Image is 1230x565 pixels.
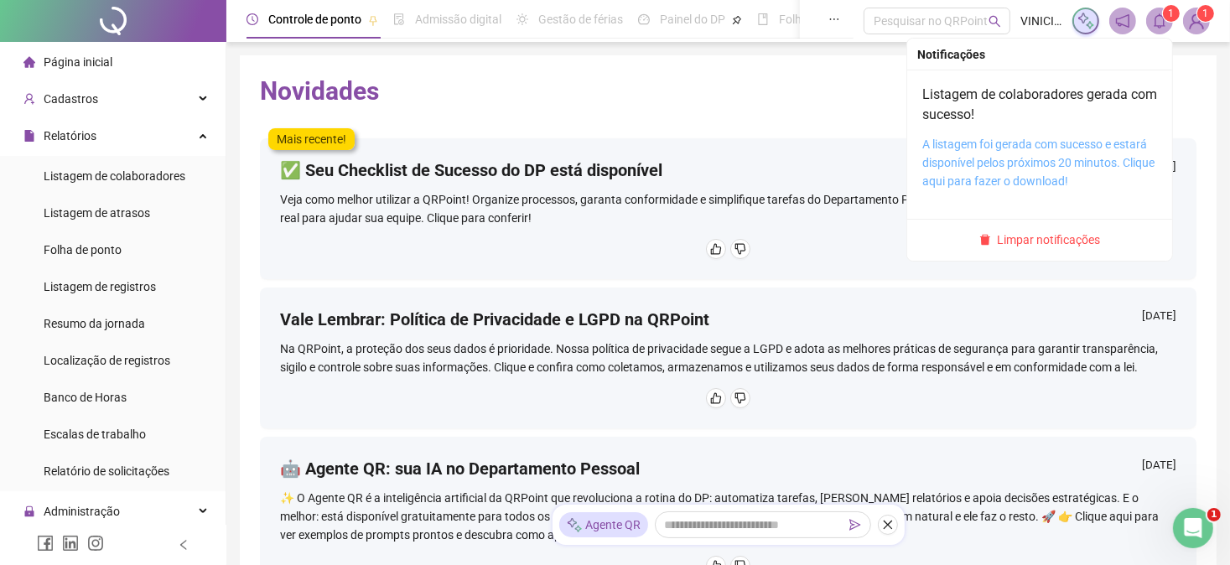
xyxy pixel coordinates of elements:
[1197,5,1214,22] sup: Atualize o seu contato no menu Meus Dados
[23,56,35,68] span: home
[1207,508,1221,521] span: 1
[23,130,35,142] span: file
[44,129,96,143] span: Relatórios
[260,75,1196,107] h2: Novidades
[280,308,709,331] h4: Vale Lembrar: Política de Privacidade e LGPD na QRPoint
[280,190,1176,227] div: Veja como melhor utilizar a QRPoint! Organize processos, garanta conformidade e simplifique taref...
[368,15,378,25] span: pushpin
[757,13,769,25] span: book
[393,13,405,25] span: file-done
[979,234,991,246] span: delete
[178,539,189,551] span: left
[44,169,185,183] span: Listagem de colaboradores
[268,13,361,26] span: Controle de ponto
[280,457,640,480] h4: 🤖 Agente QR: sua IA no Departamento Pessoal
[62,535,79,552] span: linkedin
[1173,508,1213,548] iframe: Intercom live chat
[566,516,583,534] img: sparkle-icon.fc2bf0ac1784a2077858766a79e2daf3.svg
[247,13,258,25] span: clock-circle
[415,13,501,26] span: Admissão digital
[268,128,355,150] label: Mais recente!
[44,505,120,518] span: Administração
[734,243,746,255] span: dislike
[538,13,623,26] span: Gestão de férias
[1142,308,1176,329] div: [DATE]
[638,13,650,25] span: dashboard
[44,243,122,257] span: Folha de ponto
[1169,8,1175,19] span: 1
[828,13,840,25] span: ellipsis
[849,519,861,531] span: send
[23,93,35,105] span: user-add
[44,354,170,367] span: Localização de registros
[1152,13,1167,29] span: bell
[710,243,722,255] span: like
[922,137,1155,188] a: A listagem foi gerada com sucesso e estará disponível pelos próximos 20 minutos. Clique aqui para...
[989,15,1001,28] span: search
[44,92,98,106] span: Cadastros
[44,317,145,330] span: Resumo da jornada
[37,535,54,552] span: facebook
[1142,457,1176,478] div: [DATE]
[779,13,886,26] span: Folha de pagamento
[734,392,746,404] span: dislike
[882,519,894,531] span: close
[1184,8,1209,34] img: 59819
[998,231,1101,249] span: Limpar notificações
[922,86,1157,122] a: Listagem de colaboradores gerada com sucesso!
[44,391,127,404] span: Banco de Horas
[87,535,104,552] span: instagram
[1115,13,1130,29] span: notification
[44,280,156,293] span: Listagem de registros
[44,464,169,478] span: Relatório de solicitações
[559,512,648,537] div: Agente QR
[1203,8,1209,19] span: 1
[1077,12,1095,30] img: sparkle-icon.fc2bf0ac1784a2077858766a79e2daf3.svg
[732,15,742,25] span: pushpin
[917,45,1162,64] div: Notificações
[44,428,146,441] span: Escalas de trabalho
[516,13,528,25] span: sun
[1163,5,1180,22] sup: 1
[280,340,1176,376] div: Na QRPoint, a proteção dos seus dados é prioridade. Nossa política de privacidade segue a LGPD e ...
[23,505,35,517] span: lock
[44,55,112,69] span: Página inicial
[280,489,1176,544] div: ✨ O Agente QR é a inteligência artificial da QRPoint que revoluciona a rotina do DP: automatiza t...
[660,13,725,26] span: Painel do DP
[710,392,722,404] span: like
[973,230,1108,250] button: Limpar notificações
[280,158,662,182] h4: ✅ Seu Checklist de Sucesso do DP está disponível
[1020,12,1062,30] span: VINICIUS
[44,206,150,220] span: Listagem de atrasos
